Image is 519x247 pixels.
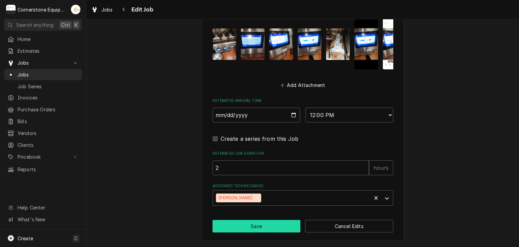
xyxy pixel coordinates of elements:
[213,7,393,90] div: Attachments
[18,59,69,66] span: Jobs
[305,220,393,232] button: Cancel Edits
[213,151,393,175] div: Estimated Job Duration
[305,108,393,122] select: Time Select
[4,214,82,225] a: Go to What's New
[213,183,393,189] label: Assigned Technician(s)
[18,204,78,211] span: Help Center
[213,183,393,205] div: Assigned Technician(s)
[354,19,378,69] img: B9tSvmTTQgmuhrTjnPcG
[221,135,299,143] label: Create a series from this Job
[4,81,82,92] a: Job Series
[383,19,406,69] img: JtmcACpT66Ywh4IDuWSj
[75,21,78,28] span: K
[18,235,33,241] span: Create
[4,69,82,80] a: Jobs
[18,36,79,43] span: Home
[4,139,82,151] a: Clients
[279,81,326,90] button: Add Attachment
[71,5,80,14] div: AB
[18,216,78,223] span: What's New
[4,128,82,139] a: Vendors
[18,83,79,90] span: Job Series
[269,28,293,60] img: V2FUClYtSIGvpHXem0VN
[18,47,79,54] span: Estimates
[4,57,82,68] a: Go to Jobs
[18,141,79,149] span: Clients
[18,71,79,78] span: Jobs
[61,21,70,28] span: Ctrl
[74,235,78,242] span: C
[369,160,393,175] div: hours
[4,92,82,103] a: Invoices
[101,6,113,13] span: Jobs
[71,5,80,14] div: Andrew Buigues's Avatar
[241,28,265,60] img: DfurGvHMTY6RYRwxTwo9
[18,166,79,173] span: Reports
[4,116,82,127] a: Bills
[6,5,16,14] div: C
[4,164,82,175] a: Reports
[129,5,153,14] span: Edit Job
[18,153,69,160] span: Pricebook
[89,4,116,15] a: Jobs
[4,151,82,162] a: Go to Pricebook
[119,4,129,15] button: Navigate back
[6,5,16,14] div: Cornerstone Equipment Repair, LLC's Avatar
[16,21,53,28] span: Search anything
[18,106,79,113] span: Purchase Orders
[4,202,82,213] a: Go to Help Center
[254,194,261,202] div: Remove Roberto Martinez
[213,220,393,232] div: Button Group
[18,130,79,137] span: Vendors
[4,19,82,31] button: Search anythingCtrlK
[213,220,393,232] div: Button Group Row
[213,28,236,60] img: neDLjHQZWWw6viINCgMA
[18,94,79,101] span: Invoices
[213,220,301,232] button: Save
[4,45,82,57] a: Estimates
[213,151,393,156] label: Estimated Job Duration
[18,118,79,125] span: Bills
[213,98,393,122] div: Estimated Arrival Time
[213,108,300,122] input: Date
[326,28,350,60] img: 7ugnQgiLQTK1RzvlB6ZR
[4,33,82,45] a: Home
[216,194,254,202] div: [PERSON_NAME]
[4,104,82,115] a: Purchase Orders
[18,6,67,13] div: Cornerstone Equipment Repair, LLC
[213,98,393,104] label: Estimated Arrival Time
[298,28,321,60] img: pkeO1f16Q2OhiUvUu1IL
